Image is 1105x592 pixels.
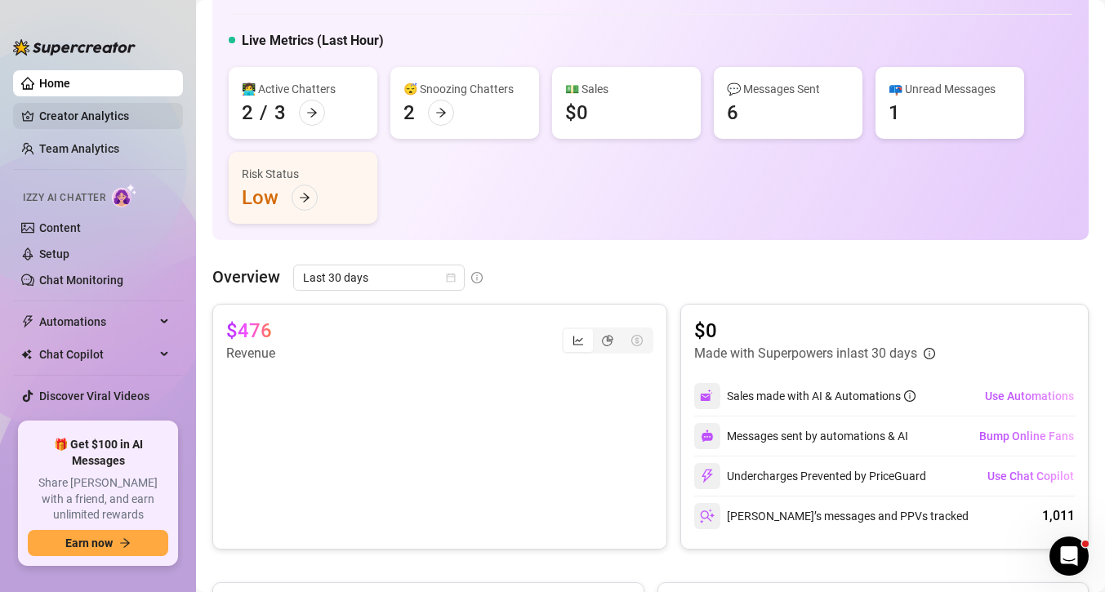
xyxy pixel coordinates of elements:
img: svg%3e [700,469,715,483]
div: 💵 Sales [565,80,688,98]
span: Earn now [65,536,113,550]
a: Setup [39,247,69,260]
span: pie-chart [602,335,613,346]
button: Use Automations [984,383,1075,409]
span: arrow-right [119,537,131,549]
img: svg%3e [701,430,714,443]
a: Content [39,221,81,234]
span: arrow-right [435,107,447,118]
article: Revenue [226,344,275,363]
span: info-circle [471,272,483,283]
span: calendar [446,273,456,283]
div: Risk Status [242,165,364,183]
div: 💬 Messages Sent [727,80,849,98]
article: Made with Superpowers in last 30 days [694,344,917,363]
span: Share [PERSON_NAME] with a friend, and earn unlimited rewards [28,475,168,523]
div: 😴 Snoozing Chatters [403,80,526,98]
iframe: Intercom live chat [1049,536,1089,576]
div: Messages sent by automations & AI [694,423,908,449]
span: dollar-circle [631,335,643,346]
span: info-circle [924,348,935,359]
div: 6 [727,100,738,126]
span: Izzy AI Chatter [23,190,105,206]
img: logo-BBDzfeDw.svg [13,39,136,56]
article: $476 [226,318,272,344]
div: segmented control [562,327,653,354]
div: $0 [565,100,588,126]
div: [PERSON_NAME]’s messages and PPVs tracked [694,503,969,529]
div: 2 [242,100,253,126]
div: Sales made with AI & Automations [727,387,916,405]
button: Use Chat Copilot [987,463,1075,489]
img: svg%3e [700,509,715,523]
span: Automations [39,309,155,335]
span: arrow-right [306,107,318,118]
a: Home [39,77,70,90]
div: 1,011 [1042,506,1075,526]
div: 📪 Unread Messages [889,80,1011,98]
div: 👩‍💻 Active Chatters [242,80,364,98]
span: line-chart [573,335,584,346]
span: Use Automations [985,389,1074,403]
span: arrow-right [299,192,310,203]
span: 🎁 Get $100 in AI Messages [28,437,168,469]
a: Chat Monitoring [39,274,123,287]
h5: Live Metrics (Last Hour) [242,31,384,51]
button: Earn nowarrow-right [28,530,168,556]
div: Undercharges Prevented by PriceGuard [694,463,926,489]
img: AI Chatter [112,184,137,207]
button: Bump Online Fans [978,423,1075,449]
span: Use Chat Copilot [987,470,1074,483]
div: 3 [274,100,286,126]
img: svg%3e [700,389,715,403]
img: Chat Copilot [21,349,32,360]
a: Creator Analytics [39,103,170,129]
span: Last 30 days [303,265,455,290]
a: Discover Viral Videos [39,389,149,403]
span: Bump Online Fans [979,430,1074,443]
article: $0 [694,318,935,344]
div: 1 [889,100,900,126]
article: Overview [212,265,280,289]
div: 2 [403,100,415,126]
span: info-circle [904,390,916,402]
span: thunderbolt [21,315,34,328]
a: Team Analytics [39,142,119,155]
span: Chat Copilot [39,341,155,367]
